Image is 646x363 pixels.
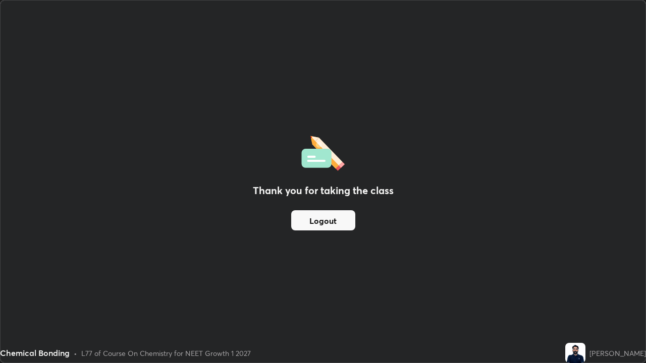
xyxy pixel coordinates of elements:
button: Logout [291,210,355,230]
img: offlineFeedback.1438e8b3.svg [301,133,345,171]
h2: Thank you for taking the class [253,183,394,198]
div: [PERSON_NAME] [589,348,646,358]
div: L77 of Course On Chemistry for NEET Growth 1 2027 [81,348,251,358]
div: • [74,348,77,358]
img: 5014c1035c4d4e8d88cec611ee278880.jpg [565,343,585,363]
